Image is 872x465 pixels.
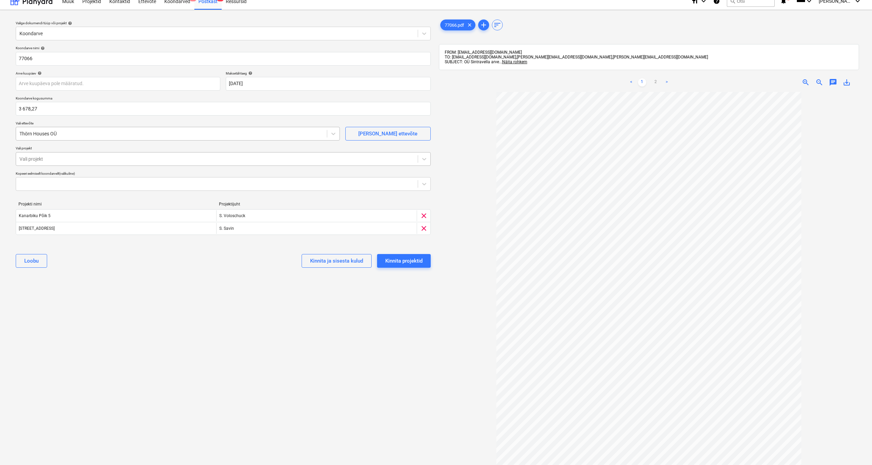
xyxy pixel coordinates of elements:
a: Page 1 is your current page [638,78,646,87]
div: [PERSON_NAME] ettevõte [358,129,417,138]
div: Arve kuupäev [16,71,220,76]
span: chat [829,78,837,87]
span: ... [499,59,527,64]
span: SUBJECT: OÜ Sintravella arve [445,59,499,64]
span: FROM: [EMAIL_ADDRESS][DOMAIN_NAME] [445,50,522,55]
span: add [480,21,488,29]
span: help [39,46,45,50]
input: Koondarve kogusumma [16,102,431,116]
div: Maksetähtaeg [226,71,430,76]
span: clear [466,21,474,29]
div: Kinnita projektid [385,256,423,265]
span: clear [420,224,428,232]
a: Previous page [627,78,635,87]
div: Koondarve nimi [16,46,431,50]
input: Arve kuupäeva pole määratud. [16,77,220,91]
a: Next page [663,78,671,87]
span: save_alt [843,78,851,87]
span: help [247,71,252,75]
span: help [36,71,42,75]
p: Vali ettevõte [16,121,340,127]
input: Tähtaega pole määratud [226,77,430,91]
div: S. Voloschuck [216,210,416,221]
div: Kinnita ja sisesta kulud [310,256,363,265]
span: clear [420,212,428,220]
span: TO: [EMAIL_ADDRESS][DOMAIN_NAME],[PERSON_NAME][EMAIL_ADDRESS][DOMAIN_NAME],[PERSON_NAME][EMAIL_AD... [445,55,708,59]
div: S. Savin [216,223,416,234]
span: sort [493,21,501,29]
div: 77066.pdf [440,19,475,30]
button: Kinnita projektid [377,254,431,268]
span: Näita rohkem [502,59,527,64]
div: Kanarbiku Põik 5 [19,213,51,218]
span: help [67,21,72,25]
span: zoom_out [815,78,823,87]
button: Loobu [16,254,47,268]
a: Page 2 [652,78,660,87]
p: Vali projekt [16,146,431,152]
p: Koondarve kogusumma [16,96,431,102]
span: 77066.pdf [441,23,468,28]
button: [PERSON_NAME] ettevõte [345,127,431,141]
div: Loobu [24,256,39,265]
input: Koondarve nimi [16,52,431,66]
button: Kinnita ja sisesta kulud [302,254,372,268]
div: Projekti nimi [18,202,213,207]
div: Kopeeri eelmiselt koondarvelt (valikuline) [16,171,431,176]
span: zoom_in [802,78,810,87]
div: Valige dokumendi tüüp või projekt [16,21,431,25]
div: [STREET_ADDRESS] [19,226,55,231]
div: Projektijuht [219,202,414,207]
